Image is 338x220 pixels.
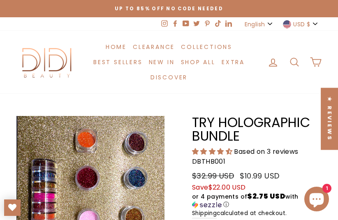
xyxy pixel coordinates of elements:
[192,156,322,167] p: DBTHB001
[280,17,322,31] button: USD $
[192,171,234,181] span: $32.99 USD
[103,9,117,24] img: paypal_2_color.svg
[321,88,338,150] div: Click to open Judge.me floating reviews tab
[192,209,322,218] small: calculated at checkout.
[12,9,27,24] img: mastercard_color.svg
[234,147,298,156] span: Based on 3 reviews
[147,70,190,85] a: Discover
[78,39,260,85] ul: Primary
[90,54,146,69] a: Best Sellers
[293,20,310,29] span: USD $
[242,17,276,31] button: English
[115,5,223,12] span: Up to 85% off NO CODE NEEDED
[178,39,236,54] a: Collections
[192,209,217,218] a: Shipping
[102,39,130,54] a: Home
[192,201,222,208] img: Sezzle
[192,147,234,156] span: 4.67 stars
[130,39,178,54] a: Clearance
[247,191,285,201] span: $2.75 USD
[30,9,45,24] img: visa_1_color.svg
[146,54,178,69] a: New in
[192,192,322,209] div: or 4 payments of with
[16,45,78,79] img: Didi Beauty Co.
[192,183,246,192] span: Save
[192,116,322,143] h1: Try Holographic Bundle
[4,199,21,216] a: My Wishlist
[67,9,81,24] img: applepay_color.svg
[240,171,279,181] span: $10.99 USD
[85,9,99,24] img: shoppay_color.svg
[218,54,248,69] a: Extra
[178,54,218,69] a: Shop All
[192,192,322,209] div: or 4 payments of$2.75 USDwithSezzle Click to learn more about Sezzle
[49,9,63,24] img: americanexpress_1_color.svg
[245,20,265,29] span: English
[208,183,246,192] span: $22.00 USD
[302,187,331,213] inbox-online-store-chat: Shopify online store chat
